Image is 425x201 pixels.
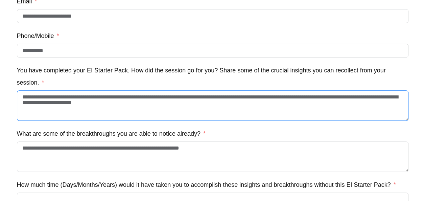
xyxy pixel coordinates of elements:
input: Email [17,9,408,23]
label: Phone/Mobile [17,30,59,42]
label: How much time (Days/Months/Years) would it have taken you to accomplish these insights and breakt... [17,179,396,191]
textarea: You have completed your EI Starter Pack. How did the session go for you? Share some of the crucia... [17,90,408,121]
label: You have completed your EI Starter Pack. How did the session go for you? Share some of the crucia... [17,64,408,89]
input: Phone/Mobile [17,44,408,58]
label: What are some of the breakthroughs you are able to notice already? [17,128,206,140]
textarea: What are some of the breakthroughs you are able to notice already? [17,141,408,172]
